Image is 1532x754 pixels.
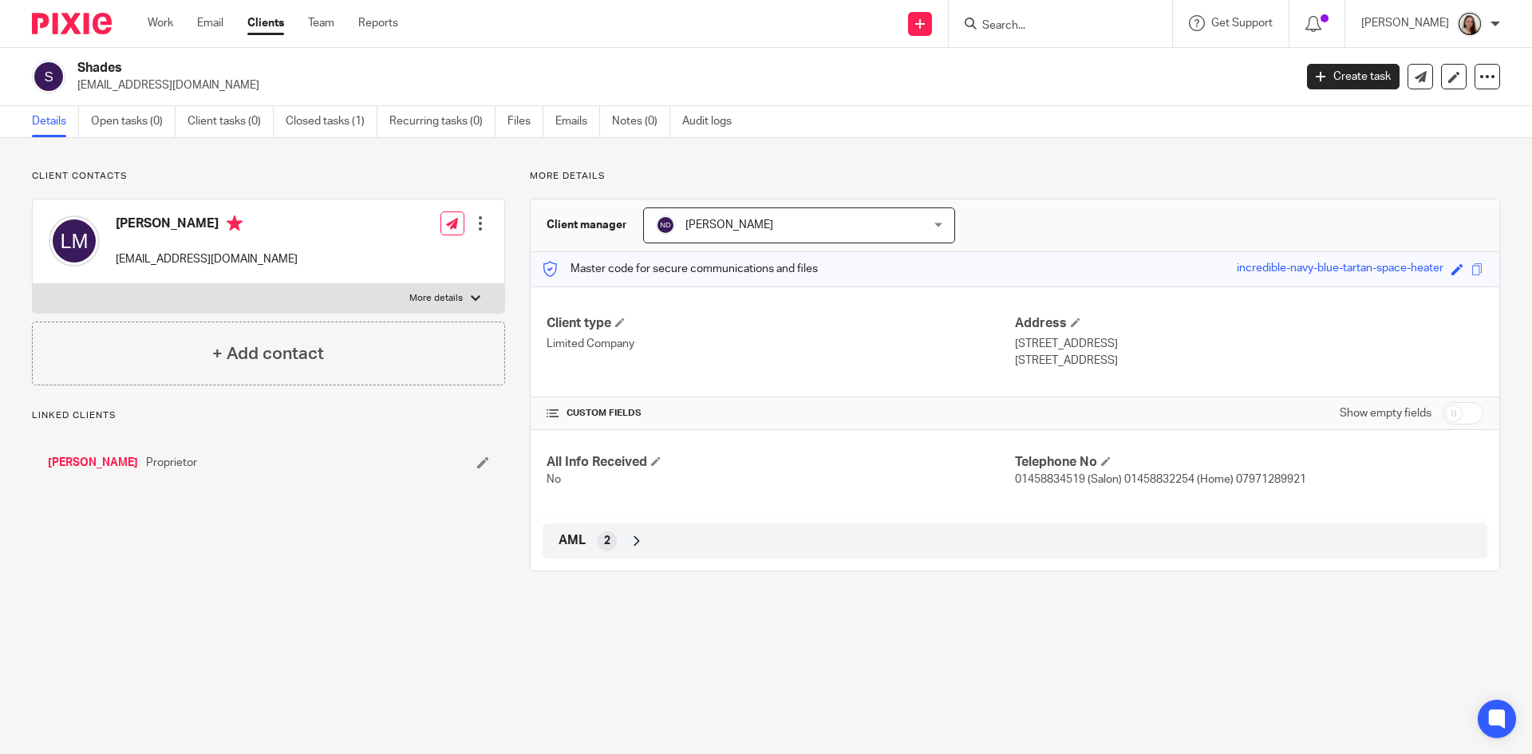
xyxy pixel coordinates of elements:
a: Audit logs [682,106,744,137]
input: Search [981,19,1124,34]
a: Recurring tasks (0) [389,106,496,137]
p: [EMAIL_ADDRESS][DOMAIN_NAME] [77,77,1283,93]
a: Reports [358,15,398,31]
p: Limited Company [547,336,1015,352]
a: Details [32,106,79,137]
div: incredible-navy-blue-tartan-space-heater [1237,260,1443,278]
img: svg%3E [656,215,675,235]
img: svg%3E [49,215,100,266]
h2: Shades [77,60,1042,77]
p: Master code for secure communications and files [543,261,818,277]
p: [STREET_ADDRESS] [1015,353,1483,369]
span: No [547,474,561,485]
img: Pixie [32,13,112,34]
span: AML [559,532,586,549]
a: Closed tasks (1) [286,106,377,137]
a: Email [197,15,223,31]
img: Profile.png [1457,11,1483,37]
span: 01458834519 (Salon) 01458832254 (Home) 07971289921 [1015,474,1306,485]
img: svg%3E [32,60,65,93]
p: [STREET_ADDRESS] [1015,336,1483,352]
a: Team [308,15,334,31]
span: [PERSON_NAME] [685,219,773,231]
a: Files [507,106,543,137]
a: Client tasks (0) [188,106,274,137]
p: Linked clients [32,409,505,422]
h4: All Info Received [547,454,1015,471]
span: Get Support [1211,18,1273,29]
h4: Telephone No [1015,454,1483,471]
h3: Client manager [547,217,627,233]
h4: + Add contact [212,341,324,366]
p: [EMAIL_ADDRESS][DOMAIN_NAME] [116,251,298,267]
span: 2 [604,533,610,549]
span: Proprietor [146,455,197,471]
p: Client contacts [32,170,505,183]
a: Work [148,15,173,31]
a: [PERSON_NAME] [48,455,138,471]
h4: CUSTOM FIELDS [547,407,1015,420]
h4: Address [1015,315,1483,332]
h4: [PERSON_NAME] [116,215,298,235]
a: Open tasks (0) [91,106,176,137]
a: Clients [247,15,284,31]
a: Emails [555,106,600,137]
p: More details [409,292,463,305]
h4: Client type [547,315,1015,332]
label: Show empty fields [1340,405,1431,421]
i: Primary [227,215,243,231]
a: Notes (0) [612,106,670,137]
a: Create task [1307,64,1400,89]
p: More details [530,170,1500,183]
p: [PERSON_NAME] [1361,15,1449,31]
